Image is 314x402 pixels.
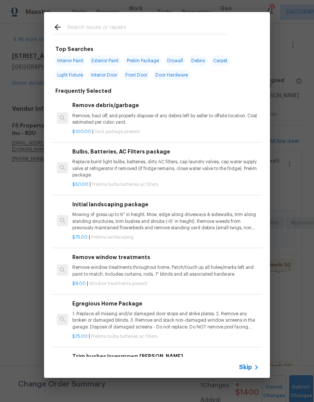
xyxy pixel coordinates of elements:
[72,129,91,134] span: $100.00
[55,87,111,95] h6: Frequently Selected
[239,364,252,371] span: Skip
[72,352,259,361] h6: Trim bushes/overgrown [PERSON_NAME]
[72,212,259,231] p: Mowing of grass up to 6" in height. Mow, edge along driveways & sidewalks, trim along standing st...
[72,299,259,308] h6: Egregious Home Package
[72,235,88,239] span: $75.00
[72,281,259,287] p: |
[72,334,88,339] span: $75.00
[72,253,259,261] h6: Remove window treatments
[55,55,85,66] span: Interior Paint
[72,200,259,209] h6: Initial landscaping package
[72,159,259,178] p: Replace burnt light bulbs, batteries, dirty AC filters, cap laundry valves, cap water supply valv...
[153,70,190,80] span: Door Hardware
[92,182,158,187] span: Prelims bulbs batteries ac filters
[89,55,121,66] span: Exterior Paint
[72,182,88,187] span: $50.00
[125,55,161,66] span: Prelim Package
[72,234,259,241] p: |
[165,55,185,66] span: Drywall
[91,334,157,339] span: Prelims bulbs batteries ac filters
[72,333,259,340] p: |
[189,55,207,66] span: Debris
[72,311,259,330] p: 1. Replace all missing and/or damaged door stops and strike plates. 2. Remove any broken or damag...
[72,281,86,286] span: $8.00
[95,129,140,134] span: Yard garbage present
[72,101,259,109] h6: Remove debris/garbage
[89,70,119,80] span: Interior Door
[91,235,134,239] span: Prelims landscaping
[72,147,259,156] h6: Bulbs, Batteries, AC Filters package
[123,70,149,80] span: Front Door
[72,113,259,126] p: Remove, haul off, and properly dispose of any debris left by seller to offsite location. Cost est...
[67,23,227,34] input: Search issues or repairs
[72,181,259,188] p: |
[72,129,259,135] p: |
[55,45,93,53] h6: Top Searches
[89,281,148,286] span: Window treatments present
[211,55,230,66] span: Carpet
[55,70,85,80] span: Light Fixture
[72,264,259,277] p: Remove window treatments throughout home. Patch/touch up all holes/marks left and paint to match....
